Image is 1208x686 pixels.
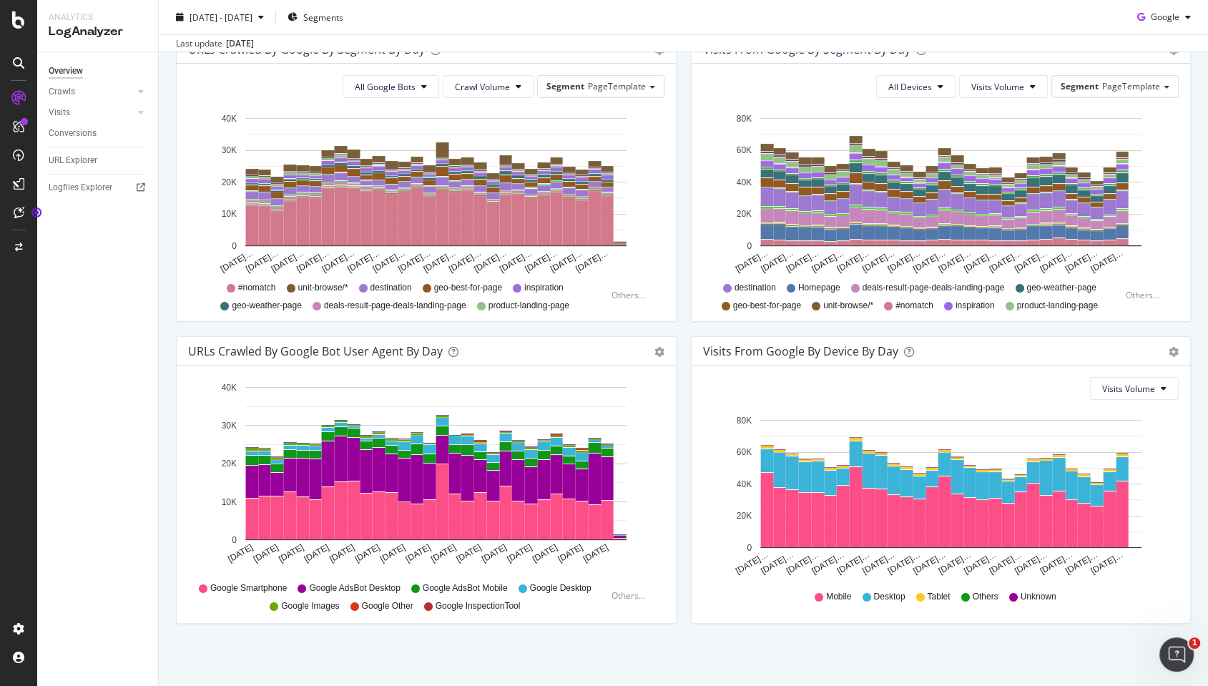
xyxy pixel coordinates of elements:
[733,300,801,312] span: geo-best-for-page
[170,6,270,29] button: [DATE] - [DATE]
[281,600,339,612] span: Google Images
[343,75,439,98] button: All Google Bots
[703,411,1179,577] svg: A chart.
[546,80,584,92] span: Segment
[188,344,443,358] div: URLs Crawled by Google bot User Agent By Day
[927,591,950,603] span: Tablet
[956,300,995,312] span: inspiration
[328,542,356,564] text: [DATE]
[436,600,521,612] span: Google InspectionTool
[876,75,956,98] button: All Devices
[49,126,97,141] div: Conversions
[1061,80,1099,92] span: Segment
[505,542,534,564] text: [DATE]
[1020,591,1056,603] span: Unknown
[355,81,416,93] span: All Google Bots
[959,75,1048,98] button: Visits Volume
[49,180,112,195] div: Logfiles Explorer
[282,6,349,29] button: Segments
[49,153,148,168] a: URL Explorer
[1026,282,1096,294] span: geo-weather-page
[49,24,147,40] div: LogAnalyzer
[353,542,382,564] text: [DATE]
[176,37,254,50] div: Last update
[443,75,534,98] button: Crawl Volume
[222,459,237,469] text: 20K
[735,282,776,294] span: destination
[524,282,564,294] span: inspiration
[232,535,237,545] text: 0
[190,11,252,23] span: [DATE] - [DATE]
[888,81,932,93] span: All Devices
[826,591,851,603] span: Mobile
[303,542,331,564] text: [DATE]
[747,241,752,251] text: 0
[222,177,237,187] text: 20K
[232,300,301,312] span: geo-weather-page
[49,84,75,99] div: Crawls
[222,209,237,219] text: 10K
[252,542,280,564] text: [DATE]
[1189,637,1200,649] span: 1
[736,447,751,457] text: 60K
[362,600,413,612] span: Google Other
[736,145,751,155] text: 60K
[309,582,400,594] span: Google AdsBot Desktop
[222,497,237,507] text: 10K
[556,542,584,564] text: [DATE]
[863,282,1005,294] span: deals-result-page-deals-landing-page
[303,11,343,23] span: Segments
[49,180,148,195] a: Logfiles Explorer
[423,582,508,594] span: Google AdsBot Mobile
[531,542,559,564] text: [DATE]
[210,582,287,594] span: Google Smartphone
[703,109,1179,275] svg: A chart.
[324,300,466,312] span: deals-result-page-deals-landing-page
[736,114,751,124] text: 80K
[226,542,255,564] text: [DATE]
[1151,11,1179,23] span: Google
[222,145,237,155] text: 30K
[49,84,134,99] a: Crawls
[1126,289,1166,301] div: Others...
[1016,300,1097,312] span: product-landing-page
[238,282,276,294] span: #nomatch
[703,344,898,358] div: Visits From Google By Device By Day
[588,80,646,92] span: PageTemplate
[49,153,97,168] div: URL Explorer
[480,542,509,564] text: [DATE]
[1169,347,1179,357] div: gear
[188,377,664,576] svg: A chart.
[222,421,237,431] text: 30K
[222,114,237,124] text: 40K
[378,542,407,564] text: [DATE]
[404,542,433,564] text: [DATE]
[736,416,751,426] text: 80K
[49,126,148,141] a: Conversions
[612,289,652,301] div: Others...
[49,64,148,79] a: Overview
[612,589,652,602] div: Others...
[454,542,483,564] text: [DATE]
[49,105,134,120] a: Visits
[736,511,751,521] text: 20K
[188,109,664,275] svg: A chart.
[1090,377,1179,400] button: Visits Volume
[222,383,237,393] text: 40K
[49,11,147,24] div: Analytics
[530,582,591,594] span: Google Desktop
[277,542,305,564] text: [DATE]
[1159,637,1194,672] iframe: Intercom live chat
[226,37,254,50] div: [DATE]
[654,347,664,357] div: gear
[30,206,43,219] div: Tooltip anchor
[434,282,502,294] span: geo-best-for-page
[429,542,458,564] text: [DATE]
[736,479,751,489] text: 40K
[1102,383,1155,395] span: Visits Volume
[298,282,348,294] span: unit-browse/*
[823,300,873,312] span: unit-browse/*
